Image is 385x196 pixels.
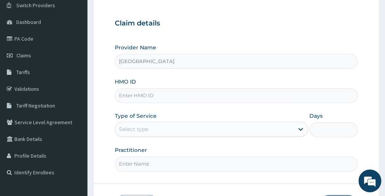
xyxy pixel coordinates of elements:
label: Type of Service [115,112,157,120]
span: Claims [16,52,31,59]
h3: Claim details [115,19,357,28]
div: Select type [119,125,148,133]
img: d_794563401_company_1708531726252_794563401 [14,38,31,57]
span: We're online! [44,53,105,130]
span: Tariff Negotiation [16,102,55,109]
input: Enter HMO ID [115,88,357,103]
label: HMO ID [115,78,136,85]
span: Tariffs [16,69,30,76]
textarea: Type your message and hit 'Enter' [4,122,145,149]
label: Days [309,112,323,120]
label: Provider Name [115,44,156,51]
label: Practitioner [115,146,147,154]
div: Chat with us now [40,43,128,52]
span: Dashboard [16,19,41,25]
span: Switch Providers [16,2,55,9]
input: Enter Name [115,156,357,171]
div: Minimize live chat window [125,4,143,22]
